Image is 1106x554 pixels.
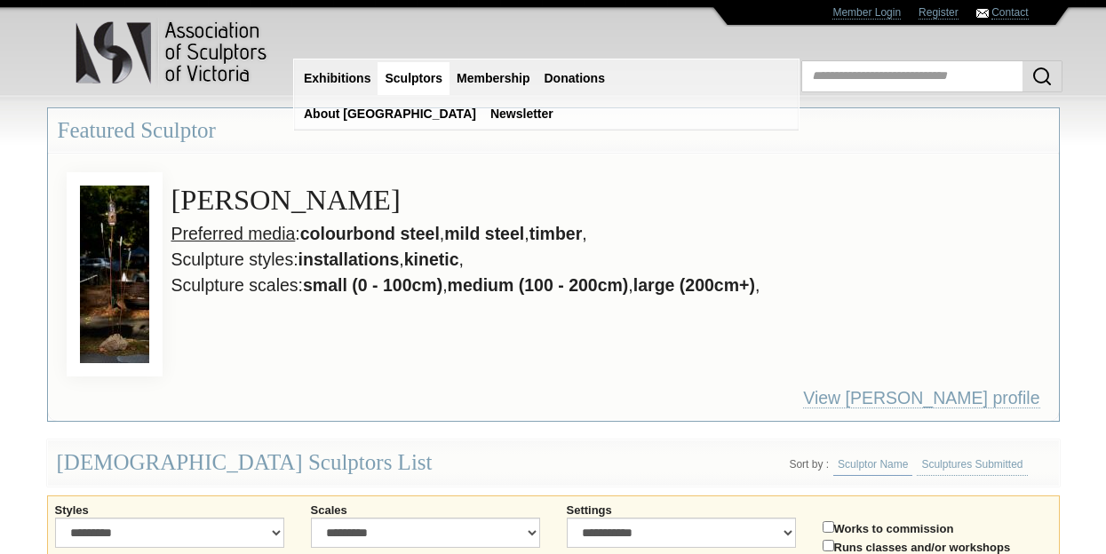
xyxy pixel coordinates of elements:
a: View [PERSON_NAME] profile [803,388,1039,408]
label: Styles [55,503,284,518]
li: Sort by : [789,458,829,471]
a: Membership [450,62,537,95]
label: Works to commission [823,518,1052,536]
strong: medium (100 - 200cm) [448,275,629,295]
img: logo.png [75,18,270,88]
a: Contact [991,6,1028,20]
li: Sculpture scales: , , , [93,273,1049,298]
strong: kinetic [404,249,459,269]
h3: [PERSON_NAME] [93,180,1049,221]
label: Scales [311,503,540,518]
a: Register [919,6,959,20]
div: [DEMOGRAPHIC_DATA] Sculptors List [47,439,1060,487]
a: About [GEOGRAPHIC_DATA] [297,98,483,131]
strong: colourbond steel [300,224,440,243]
strong: installations [298,249,400,269]
a: Donations [537,62,612,95]
strong: timber [529,224,583,243]
li: Sculpture styles: , , [93,247,1049,273]
label: Settings [567,503,796,518]
h3: Featured Sculptor [48,108,1059,153]
a: Newsletter [483,98,561,131]
a: Sculptor Name [833,454,912,476]
a: Member Login [832,6,901,20]
strong: mild steel [444,224,524,243]
a: Sculptors [378,62,450,95]
img: Contact ASV [976,9,989,18]
a: Exhibitions [297,62,378,95]
img: Search [1031,66,1053,87]
strong: small (0 - 100cm) [303,275,442,295]
u: Preferred media [171,224,296,243]
li: : , , , [93,221,1049,247]
input: Runs classes and/or workshops [823,540,834,551]
a: Sculptures Submitted [917,454,1027,476]
input: Works to commission [823,521,834,533]
strong: large (200cm+) [633,275,755,295]
img: View Gavin Roberts by The High Life [67,172,163,376]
